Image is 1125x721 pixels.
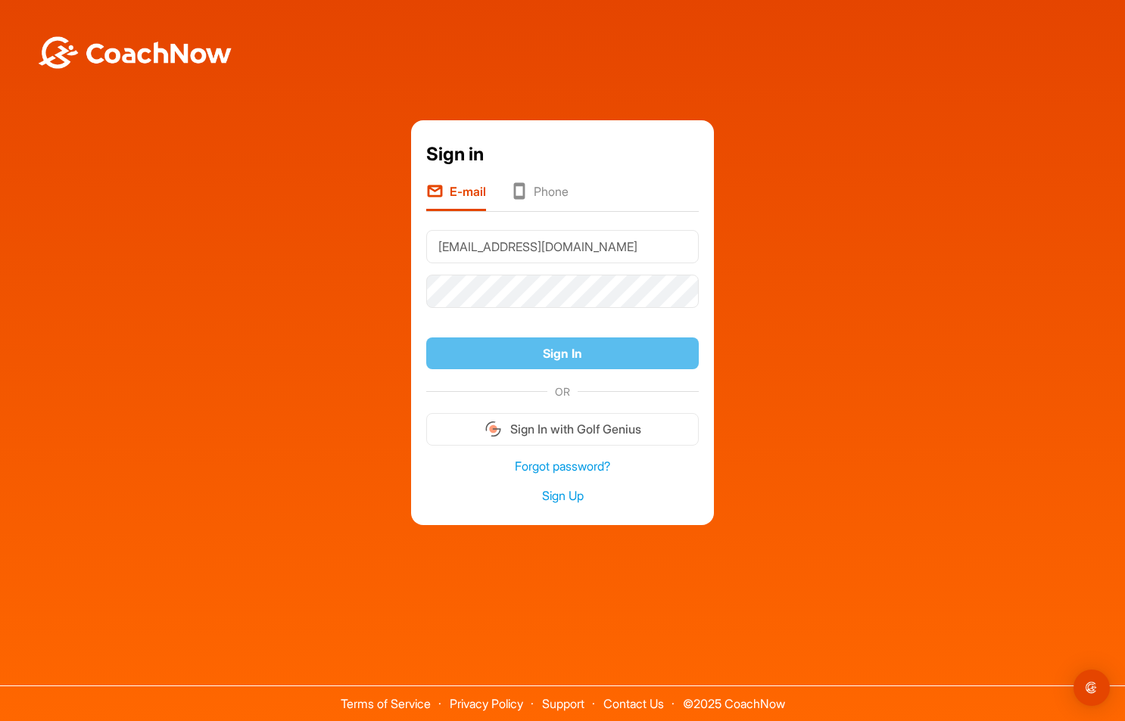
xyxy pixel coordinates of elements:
[426,141,699,168] div: Sign in
[426,413,699,446] button: Sign In with Golf Genius
[426,487,699,505] a: Sign Up
[426,458,699,475] a: Forgot password?
[36,36,233,69] img: BwLJSsUCoWCh5upNqxVrqldRgqLPVwmV24tXu5FoVAoFEpwwqQ3VIfuoInZCoVCoTD4vwADAC3ZFMkVEQFDAAAAAElFTkSuQmCC
[547,384,578,399] span: OR
[450,696,523,711] a: Privacy Policy
[542,696,584,711] a: Support
[675,686,793,710] span: © 2025 CoachNow
[510,182,569,211] li: Phone
[1074,670,1110,706] div: Open Intercom Messenger
[426,230,699,263] input: E-mail
[341,696,431,711] a: Terms of Service
[426,182,486,211] li: E-mail
[484,420,503,438] img: gg_logo
[426,337,699,370] button: Sign In
[603,696,664,711] a: Contact Us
